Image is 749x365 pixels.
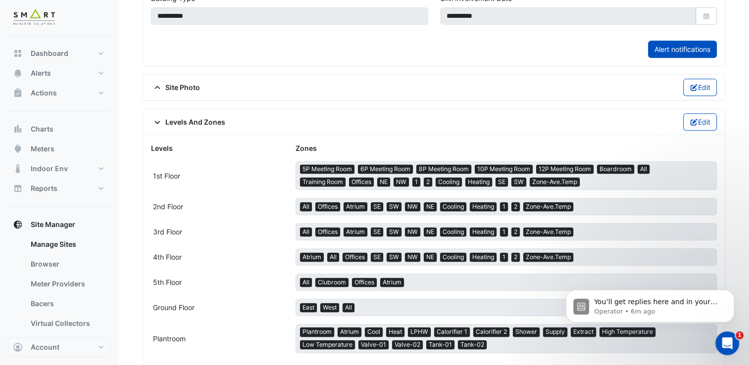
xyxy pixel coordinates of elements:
span: Offices [315,228,340,236]
span: 2 [424,178,432,186]
span: 2 [511,202,520,211]
span: Zone-Ave.Temp [530,178,580,186]
span: Valve-01 [358,340,389,349]
a: Browser [23,254,111,274]
button: Indoor Env [8,159,111,179]
app-icon: Reports [13,183,23,193]
a: Virtual Collectors [23,314,111,333]
span: Charts [31,124,53,134]
div: Levels [145,143,290,153]
span: 😐 [163,263,177,282]
span: Atrium [380,278,404,287]
span: Meters [31,144,54,154]
span: Tank-02 [458,340,487,349]
button: Edit [683,113,717,131]
span: 12P Meeting Room [536,165,594,174]
span: 2nd Floor [153,202,183,211]
span: Heating [470,202,497,211]
span: All [300,202,312,211]
span: Heating [470,228,497,236]
span: SE [371,202,383,211]
span: Account [31,342,59,352]
span: Calorifier 2 [473,327,509,336]
button: Meters [8,139,111,159]
div: Did this answer your question? [12,253,329,264]
app-icon: Alerts [13,68,23,78]
span: SW [387,253,401,262]
span: Calorifier 1 [434,327,470,336]
span: SW [511,178,526,186]
span: Ground Floor [153,303,195,312]
span: 5P Meeting Room [300,165,354,174]
span: 1 [736,331,744,339]
span: All [327,253,339,262]
span: 8P Meeting Room [416,165,471,174]
span: West [320,303,339,312]
span: Cooling [440,253,466,262]
span: 1st Floor [153,172,180,180]
span: Heating [470,253,497,262]
span: smiley reaction [183,263,209,282]
span: Reports [31,183,57,193]
span: Site Photo [151,82,200,92]
span: Zone-Ave.Temp [523,202,573,211]
span: 2 [511,253,520,262]
app-icon: Dashboard [13,48,23,58]
span: Plantroom [153,334,186,343]
span: Low Temperature [300,340,355,349]
span: SE [371,253,383,262]
span: Supply [543,327,567,336]
a: Meter Providers [23,274,111,294]
span: neutral face reaction [157,263,183,282]
span: Cooling [440,202,466,211]
span: Shower [513,327,540,336]
button: Edit [683,79,717,96]
span: Atrium [344,228,367,236]
span: 1 [500,253,508,262]
span: All [300,278,312,287]
span: NE [424,253,437,262]
span: Offices [352,278,377,287]
span: NW [405,228,420,236]
span: 😃 [189,263,203,282]
span: All [300,228,312,236]
iframe: Intercom live chat [715,331,739,355]
span: disappointed reaction [132,263,157,282]
button: Charts [8,119,111,139]
span: Atrium [344,202,367,211]
span: Dashboard [31,48,68,58]
span: 6P Meeting Room [358,165,413,174]
span: 5th Floor [153,278,182,286]
a: Network Providers [23,333,111,353]
button: Collapse window [298,4,316,23]
img: Company Logo [12,8,56,28]
span: Levels And Zones [151,117,225,127]
span: East [300,303,317,312]
span: 1 [500,202,508,211]
span: NW [405,202,420,211]
a: Alert notifications [648,41,717,58]
span: Alerts [31,68,51,78]
span: Actions [31,88,57,98]
span: Offices [315,202,340,211]
span: SE [496,178,508,186]
span: Cool [365,327,383,336]
a: Manage Sites [23,234,111,254]
span: Heating [465,178,492,186]
button: Account [8,337,111,357]
span: Cooling [436,178,462,186]
button: Alerts [8,63,111,83]
span: Heat [386,327,404,336]
button: Dashboard [8,44,111,63]
span: 3rd Floor [153,228,182,236]
span: NE [424,202,437,211]
div: Zones [290,143,723,153]
span: Plantroom [300,327,334,336]
app-icon: Charts [13,124,23,134]
span: Atrium [300,253,324,262]
span: Zone-Ave.Temp [523,228,573,236]
a: Open in help center [131,295,210,303]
